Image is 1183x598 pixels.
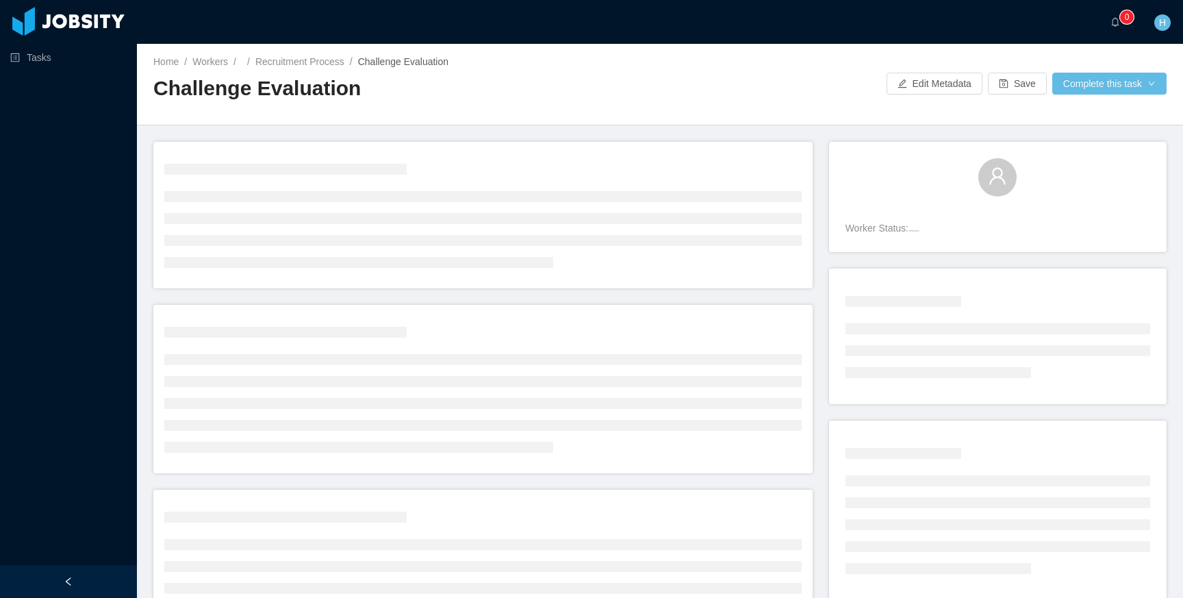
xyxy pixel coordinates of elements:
span: / [247,56,250,67]
span: Challenge Evaluation [358,56,448,67]
span: Worker Status: [845,223,908,234]
a: Workers [192,56,228,67]
span: / [233,56,236,67]
i: icon: bell [1110,17,1120,27]
a: icon: profileTasks [10,44,126,71]
span: / [184,56,187,67]
a: Recruitment Process [255,56,344,67]
button: icon: editEdit Metadata [887,73,982,95]
span: / [350,56,353,67]
button: icon: saveSave [988,73,1047,95]
button: Complete this taskicon: down [1052,73,1167,95]
h2: Challenge Evaluation [153,75,660,103]
i: icon: user [988,166,1007,186]
span: H [1159,14,1166,31]
sup: 0 [1120,10,1134,24]
a: Home [153,56,179,67]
